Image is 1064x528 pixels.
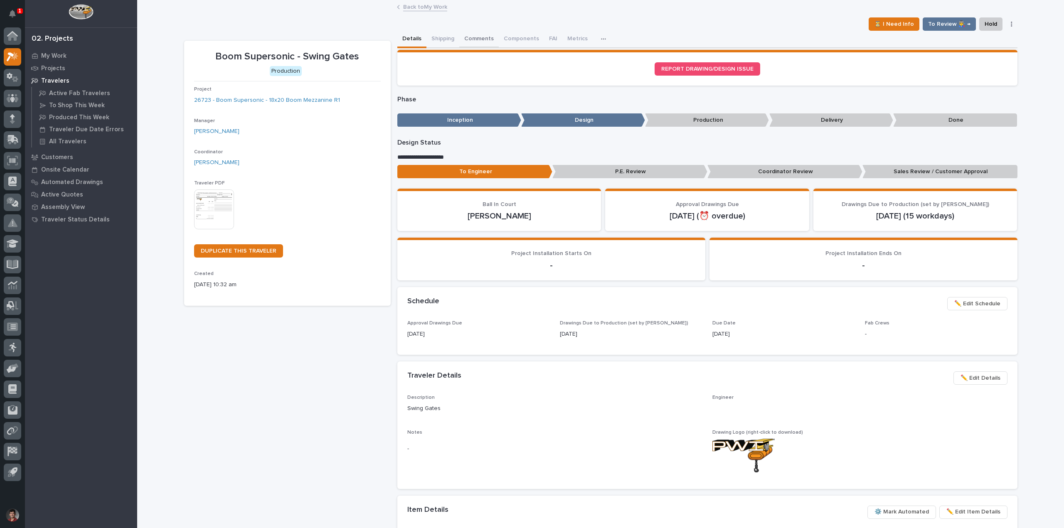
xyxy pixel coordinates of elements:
[946,507,1000,517] span: ✏️ Edit Item Details
[4,506,21,524] button: users-avatar
[69,4,93,20] img: Workspace Logo
[979,17,1002,31] button: Hold
[947,297,1007,310] button: ✏️ Edit Schedule
[25,176,137,188] a: Automated Drawings
[712,395,734,400] span: Engineer
[397,165,552,179] p: To Engineer
[25,151,137,163] a: Customers
[769,113,893,127] p: Delivery
[426,31,459,48] button: Shipping
[201,248,276,254] span: DUPLICATE THIS TRAVELER
[615,211,799,221] p: [DATE] (⏰ overdue)
[25,213,137,226] a: Traveler Status Details
[645,113,769,127] p: Production
[41,52,66,60] p: My Work
[923,17,976,31] button: To Review 👨‍🏭 →
[407,395,435,400] span: Description
[41,166,89,174] p: Onsite Calendar
[655,62,760,76] a: REPORT DRAWING/DESIGN ISSUE
[32,87,137,99] a: Active Fab Travelers
[544,31,562,48] button: FAI
[842,201,989,207] span: Drawings Due to Production (set by [PERSON_NAME])
[459,31,499,48] button: Comments
[25,49,137,62] a: My Work
[194,118,215,123] span: Manager
[823,211,1007,221] p: [DATE] (15 workdays)
[4,5,21,22] button: Notifications
[18,8,21,14] p: 1
[25,201,137,213] a: Assembly View
[32,111,137,123] a: Produced This Week
[194,181,225,186] span: Traveler PDF
[397,96,1017,103] p: Phase
[194,96,340,105] a: 26723 - Boom Supersonic - 18x20 Boom Mezzanine R1
[407,260,695,270] p: -
[712,430,803,435] span: Drawing Logo (right-click to download)
[49,102,105,109] p: To Shop This Week
[499,31,544,48] button: Components
[552,165,707,179] p: P.E. Review
[32,34,73,44] div: 02. Projects
[865,321,889,326] span: Fab Crews
[32,123,137,135] a: Traveler Due Date Errors
[825,250,901,256] span: Project Installation Ends On
[194,158,239,167] a: [PERSON_NAME]
[194,87,212,92] span: Project
[407,321,462,326] span: Approval Drawings Due
[719,260,1007,270] p: -
[707,165,862,179] p: Coordinator Review
[41,77,69,85] p: Travelers
[407,430,422,435] span: Notes
[867,506,936,519] button: ⚙️ Mark Automated
[874,19,914,29] span: ⏳ I Need Info
[407,330,550,339] p: [DATE]
[862,165,1017,179] p: Sales Review / Customer Approval
[676,201,739,207] span: Approval Drawings Due
[41,191,83,199] p: Active Quotes
[25,163,137,176] a: Onsite Calendar
[32,135,137,147] a: All Travelers
[560,321,688,326] span: Drawings Due to Production (set by [PERSON_NAME])
[407,371,461,381] h2: Traveler Details
[194,244,283,258] a: DUPLICATE THIS TRAVELER
[928,19,970,29] span: To Review 👨‍🏭 →
[953,371,1007,385] button: ✏️ Edit Details
[511,250,591,256] span: Project Installation Starts On
[521,113,645,127] p: Design
[49,114,109,121] p: Produced This Week
[407,506,448,515] h2: Item Details
[32,99,137,111] a: To Shop This Week
[41,216,110,223] p: Traveler Status Details
[712,439,775,472] img: EyCq6q-1r37LrwZuxBcFGgTZkq_hhjhSWRZ1OIVe5ho
[893,113,1017,127] p: Done
[407,297,439,306] h2: Schedule
[194,127,239,136] a: [PERSON_NAME]
[194,150,223,155] span: Coordinator
[407,445,702,453] p: -
[407,211,591,221] p: [PERSON_NAME]
[25,74,137,87] a: Travelers
[869,17,919,31] button: ⏳ I Need Info
[49,126,124,133] p: Traveler Due Date Errors
[939,506,1007,519] button: ✏️ Edit Item Details
[49,90,110,97] p: Active Fab Travelers
[560,330,702,339] p: [DATE]
[954,299,1000,309] span: ✏️ Edit Schedule
[985,19,997,29] span: Hold
[661,66,754,72] span: REPORT DRAWING/DESIGN ISSUE
[194,271,214,276] span: Created
[194,51,381,63] p: Boom Supersonic - Swing Gates
[483,201,516,207] span: Ball In Court
[407,404,702,413] p: Swing Gates
[41,154,73,161] p: Customers
[397,139,1017,147] p: Design Status
[712,321,736,326] span: Due Date
[10,10,21,23] div: Notifications1
[41,204,85,211] p: Assembly View
[712,330,855,339] p: [DATE]
[874,507,929,517] span: ⚙️ Mark Automated
[25,188,137,201] a: Active Quotes
[961,373,1000,383] span: ✏️ Edit Details
[49,138,86,145] p: All Travelers
[397,113,521,127] p: Inception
